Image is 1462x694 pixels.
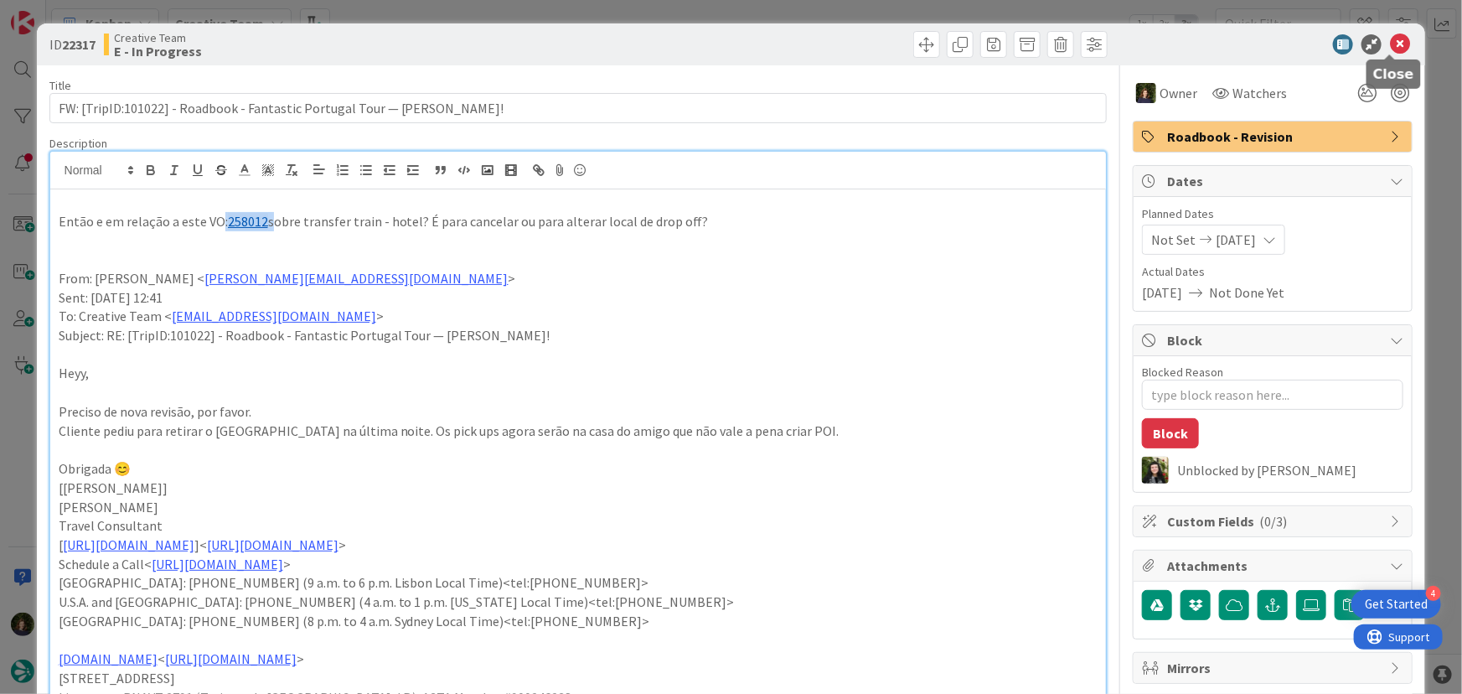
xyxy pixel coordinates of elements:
a: [URL][DOMAIN_NAME] [207,536,338,553]
span: Dates [1167,171,1382,191]
span: Actual Dates [1142,263,1403,281]
a: [EMAIL_ADDRESS][DOMAIN_NAME] [172,308,376,324]
p: [[PERSON_NAME]] [59,479,1098,498]
div: Get Started [1365,596,1428,613]
span: Attachments [1167,556,1382,576]
p: Preciso de nova revisão, por favor. [59,402,1098,422]
p: [GEOGRAPHIC_DATA]: [PHONE_NUMBER] (9 a.m. to 6 p.m. Lisbon Local Time)<tel:[PHONE_NUMBER]> [59,573,1098,593]
p: Obrigada 😊 [59,459,1098,479]
p: Schedule a Call< > [59,555,1098,574]
p: [PERSON_NAME] [59,498,1098,517]
a: [DOMAIN_NAME] [59,650,158,667]
span: Block [1167,330,1382,350]
p: Heyy, [59,364,1098,383]
div: Unblocked by [PERSON_NAME] [1177,463,1403,478]
span: Watchers [1232,83,1287,103]
span: [DATE] [1216,230,1256,250]
span: Owner [1160,83,1197,103]
div: 4 [1426,586,1441,601]
span: Mirrors [1167,658,1382,678]
label: Title [49,78,71,93]
span: ID [49,34,96,54]
p: Cliente pediu para retirar o [GEOGRAPHIC_DATA] na última noite. Os pick ups agora serão na casa d... [59,422,1098,441]
span: Planned Dates [1142,205,1403,223]
p: Então e em relação a este VO: sobre transfer train - hotel? É para cancelar ou para alterar local... [59,212,1098,231]
input: type card name here... [49,93,1108,123]
p: From: [PERSON_NAME] < > [59,269,1098,288]
div: Open Get Started checklist, remaining modules: 4 [1351,590,1441,619]
a: 258012 [228,213,268,230]
span: ( 0/3 ) [1259,513,1287,530]
p: To: Creative Team < > [59,307,1098,326]
img: BC [1142,457,1169,484]
a: [URL][DOMAIN_NAME] [152,556,283,572]
h5: Close [1373,66,1414,82]
b: 22317 [62,36,96,53]
p: Subject: RE: [TripID:101022] - Roadbook - Fantastic Portugal Tour — [PERSON_NAME]! [59,326,1098,345]
p: Travel Consultant [59,516,1098,536]
a: [URL][DOMAIN_NAME] [63,536,194,553]
img: MC [1136,83,1156,103]
span: Support [35,3,76,23]
span: Custom Fields [1167,511,1382,531]
span: Not Done Yet [1209,282,1284,303]
a: [URL][DOMAIN_NAME] [165,650,297,667]
span: [DATE] [1142,282,1182,303]
label: Blocked Reason [1142,365,1223,380]
b: E - In Progress [114,44,202,58]
a: [PERSON_NAME][EMAIL_ADDRESS][DOMAIN_NAME] [204,270,509,287]
span: Not Set [1151,230,1196,250]
p: [ ]< > [59,536,1098,555]
span: Roadbook - Revision [1167,127,1382,147]
p: U.S.A. and [GEOGRAPHIC_DATA]: [PHONE_NUMBER] (4 a.m. to 1 p.m. [US_STATE] Local Time)<tel:[PHONE_... [59,593,1098,612]
p: < > [59,650,1098,669]
p: [STREET_ADDRESS] [59,669,1098,688]
span: Creative Team [114,31,202,44]
button: Block [1142,418,1199,448]
span: Description [49,136,107,151]
p: [GEOGRAPHIC_DATA]: [PHONE_NUMBER] (8 p.m. to 4 a.m. Sydney Local Time)<tel:[PHONE_NUMBER]> [59,612,1098,631]
p: Sent: [DATE] 12:41 [59,288,1098,308]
